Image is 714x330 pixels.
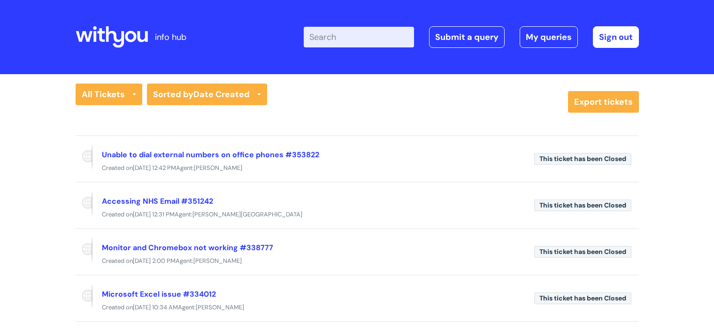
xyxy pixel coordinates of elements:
[304,26,639,48] div: | -
[520,26,578,48] a: My queries
[534,153,631,165] span: This ticket has been Closed
[76,209,639,221] div: Created on Agent:
[534,200,631,211] span: This ticket has been Closed
[194,164,242,172] span: [PERSON_NAME]
[76,237,92,263] span: Reported via portal
[133,210,175,218] span: [DATE] 12:31 PM
[429,26,505,48] a: Submit a query
[155,30,186,45] p: info hub
[193,257,242,265] span: [PERSON_NAME]
[76,283,92,309] span: Reported via portal
[133,303,178,311] span: [DATE] 10:34 AM
[102,150,319,160] a: Unable to dial external numbers on office phones #353822
[534,292,631,304] span: This ticket has been Closed
[304,27,414,47] input: Search
[133,257,176,265] span: [DATE] 2:00 PM
[76,302,639,314] div: Created on Agent:
[593,26,639,48] a: Sign out
[102,243,273,253] a: Monitor and Chromebox not working #338777
[192,210,302,218] span: [PERSON_NAME][GEOGRAPHIC_DATA]
[147,84,267,105] a: Sorted byDate Created
[196,303,244,311] span: [PERSON_NAME]
[133,164,176,172] span: [DATE] 12:42 PM
[534,246,631,258] span: This ticket has been Closed
[102,289,216,299] a: Microsoft Excel issue #334012
[102,196,213,206] a: Accessing NHS Email #351242
[76,84,142,105] a: All Tickets
[76,144,92,170] span: Reported via portal
[76,162,639,174] div: Created on Agent:
[76,190,92,216] span: Reported via portal
[193,89,250,100] b: Date Created
[568,91,639,113] a: Export tickets
[76,255,639,267] div: Created on Agent:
